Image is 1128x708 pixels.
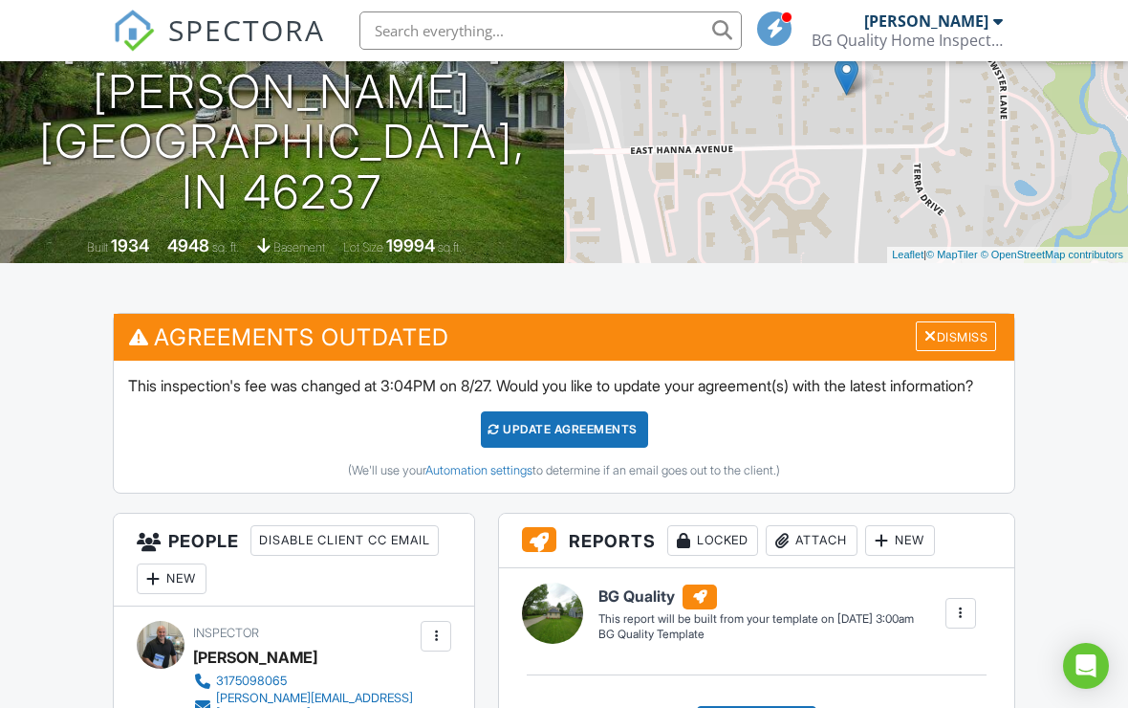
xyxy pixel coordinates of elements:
div: Disable Client CC Email [250,525,439,556]
a: 3175098065 [193,672,416,691]
div: New [137,564,206,594]
span: Inspector [193,626,259,640]
input: Search everything... [359,11,742,50]
div: Open Intercom Messenger [1063,643,1109,689]
div: This report will be built from your template on [DATE] 3:00am [598,611,914,627]
a: SPECTORA [113,26,325,66]
a: © MapTiler [926,249,978,260]
span: basement [273,240,325,254]
div: BG Quality Home Inspections [812,31,1003,50]
div: 3175098065 [216,674,287,689]
h3: People [114,514,474,607]
div: Update Agreements [481,411,648,448]
img: The Best Home Inspection Software - Spectora [113,10,155,52]
div: 19994 [386,235,435,255]
span: sq.ft. [438,240,462,254]
h3: Agreements Outdated [114,314,1014,361]
div: Locked [667,525,758,556]
h6: BG Quality [598,585,914,609]
div: 4948 [167,235,209,255]
div: BG Quality Template [598,627,914,643]
div: Dismiss [916,321,996,351]
span: Lot Size [343,240,383,254]
div: [PERSON_NAME] [193,643,317,672]
div: (We'll use your to determine if an email goes out to the client.) [128,463,1000,478]
h3: Reports [499,514,1014,568]
a: Leaflet [892,249,923,260]
div: New [865,525,935,556]
span: SPECTORA [168,10,325,50]
div: Attach [766,525,857,556]
a: © OpenStreetMap contributors [981,249,1123,260]
div: 1934 [111,235,149,255]
span: sq. ft. [212,240,239,254]
span: Built [87,240,108,254]
div: [PERSON_NAME] [864,11,988,31]
div: This inspection's fee was changed at 3:04PM on 8/27. Would you like to update your agreement(s) w... [114,361,1014,493]
a: Automation settings [425,463,532,477]
div: | [887,247,1128,263]
h1: [STREET_ADDRESS][PERSON_NAME] [GEOGRAPHIC_DATA], IN 46237 [31,16,533,218]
